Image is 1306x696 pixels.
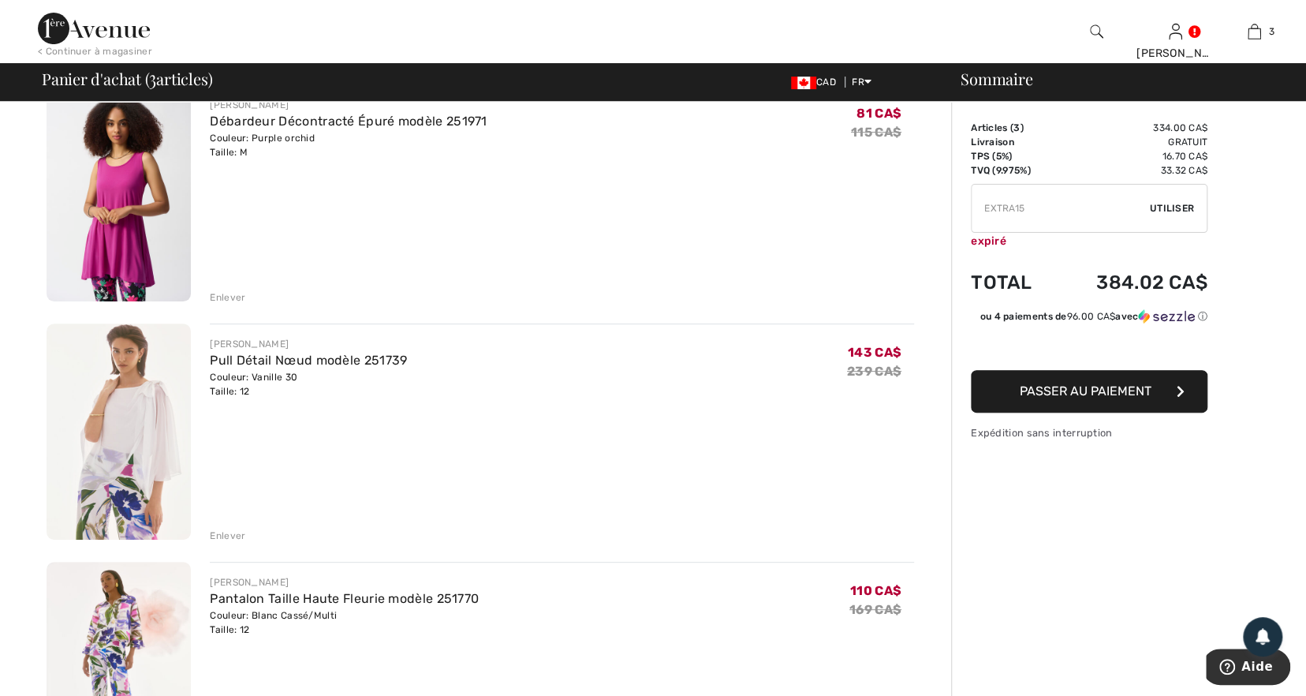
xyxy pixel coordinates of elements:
div: Enlever [210,529,245,543]
div: Enlever [210,290,245,305]
span: 3 [149,67,156,88]
span: 143 CA$ [848,345,901,360]
td: Total [971,256,1054,309]
td: Livraison [971,135,1054,149]
img: recherche [1090,22,1103,41]
div: [PERSON_NAME] [210,98,487,112]
img: Pull Détail Nœud modèle 251739 [47,324,191,541]
span: Panier d'achat ( articles) [42,71,212,87]
input: Code promo [972,185,1150,232]
a: Se connecter [1169,24,1182,39]
span: Passer au paiement [1020,384,1151,399]
a: Pantalon Taille Haute Fleurie modèle 251770 [210,591,479,606]
iframe: PayPal-paypal [971,329,1207,365]
td: TVQ (9.975%) [971,163,1054,178]
td: Articles ( ) [971,121,1054,135]
s: 169 CA$ [849,602,901,617]
img: 1ère Avenue [38,13,150,44]
span: 3 [1269,24,1274,39]
div: < Continuer à magasiner [38,44,152,58]
td: 16.70 CA$ [1054,149,1207,163]
div: ou 4 paiements de avec [979,309,1207,324]
img: Débardeur Décontracté Épuré modèle 251971 [47,84,191,301]
span: 96.00 CA$ [1066,311,1115,322]
s: 239 CA$ [847,364,901,379]
div: [PERSON_NAME] [210,337,407,351]
s: 115 CA$ [851,125,901,140]
img: Sezzle [1138,309,1195,324]
div: Sommaire [942,71,1297,87]
a: Pull Détail Nœud modèle 251739 [210,353,407,368]
a: Débardeur Décontracté Épuré modèle 251971 [210,114,487,129]
span: CAD [791,77,842,88]
span: 3 [1013,122,1020,133]
td: Gratuit [1054,135,1207,149]
div: [PERSON_NAME] [1136,45,1214,62]
div: ou 4 paiements de96.00 CA$avecSezzle Cliquez pour en savoir plus sur Sezzle [971,309,1207,329]
span: FR [852,77,871,88]
span: 81 CA$ [856,106,901,121]
img: Canadian Dollar [791,77,816,89]
div: [PERSON_NAME] [210,575,479,589]
iframe: Ouvre un widget dans lequel vous pouvez trouver plus d’informations [1206,649,1290,688]
a: 3 [1215,22,1293,41]
span: 110 CA$ [850,583,901,598]
div: expiré [971,233,1207,249]
span: Utiliser [1150,201,1194,215]
img: Mon panier [1248,22,1261,41]
div: Couleur: Vanille 30 Taille: 12 [210,370,407,399]
td: 33.32 CA$ [1054,163,1207,178]
td: 334.00 CA$ [1054,121,1207,135]
img: Mes infos [1169,22,1182,41]
div: Couleur: Purple orchid Taille: M [210,131,487,159]
td: TPS (5%) [971,149,1054,163]
div: Couleur: Blanc Cassé/Multi Taille: 12 [210,608,479,637]
td: 384.02 CA$ [1054,256,1207,309]
div: Expédition sans interruption [971,425,1207,440]
button: Passer au paiement [971,370,1207,413]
